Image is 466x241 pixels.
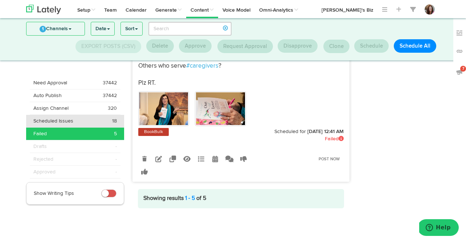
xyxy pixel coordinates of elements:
[33,92,62,99] span: Auto Publish
[354,39,389,53] button: Schedule
[196,92,245,125] img: egBHIApeTMyimhv9rqdk
[179,39,212,53] button: Approve
[223,44,267,49] span: Request Approval
[323,40,349,53] button: Clone
[456,68,463,76] img: announcements_off.svg
[75,40,141,53] button: Export Posts (CSV)
[148,22,232,36] input: Search
[460,66,466,72] span: 7
[325,136,344,141] span: Failed
[425,4,435,15] img: JfsZugShQNWjftDpkAxX
[103,79,117,87] span: 37442
[115,168,117,176] span: -
[26,22,85,35] a: 1Channels
[278,39,318,53] button: Disapprove
[138,37,294,69] span: service providers, for example. Others who serve
[394,39,436,53] button: Schedule All
[33,105,69,112] span: Assign Channel
[456,48,463,55] img: links_off.svg
[33,156,53,163] span: Rejected
[274,129,306,134] span: Scheduled for
[112,117,117,125] span: 18
[115,143,117,150] span: -
[143,128,164,136] a: BookBulk
[33,168,56,176] span: Approved
[456,29,463,37] img: keywords_off.svg
[143,196,206,201] span: Showing results of 5
[108,105,117,112] span: 320
[329,44,344,49] span: Clone
[114,130,117,137] span: 5
[33,130,47,137] span: Failed
[33,117,73,125] span: Scheduled Issues
[139,92,188,125] img: 1TaUv3a8TEGOVdaVOIB1
[217,40,273,53] button: Request Approval
[419,219,459,237] iframe: Opens a widget where you can find more information
[91,22,114,35] a: Date
[307,129,344,134] b: [DATE] 12:41 AM
[115,156,117,163] span: -
[33,79,67,87] span: Need Approval
[103,92,117,99] span: 37442
[186,63,218,69] a: #caregivers
[40,26,46,32] span: 1
[33,143,47,150] span: Drafts
[121,22,142,35] a: Sort
[185,196,195,201] a: 1 - 5
[26,5,61,14] img: logo_lately_bg_light.svg
[315,154,344,164] a: Post Now
[146,39,174,53] button: Delete
[34,191,74,196] span: Show Writing Tips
